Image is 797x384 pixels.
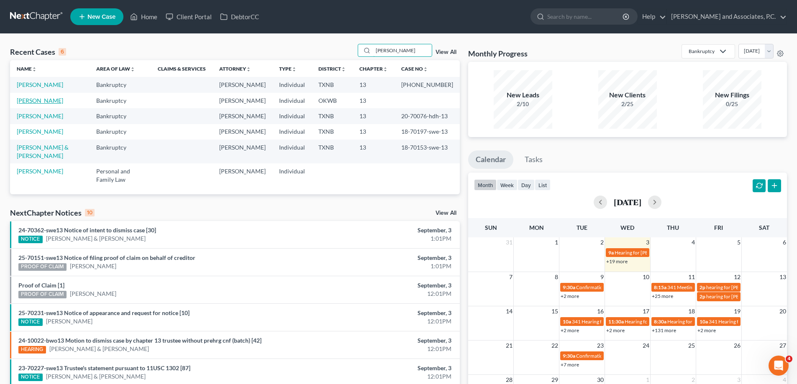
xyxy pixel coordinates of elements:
[687,341,696,351] span: 25
[18,226,156,234] a: 24-70362-swe13 Notice of intent to dismiss case [30]
[313,364,451,372] div: September, 3
[700,284,705,290] span: 2p
[313,372,451,381] div: 12:01PM
[161,9,216,24] a: Client Portal
[18,282,64,289] a: Proof of Claim [1]
[313,254,451,262] div: September, 3
[563,353,575,359] span: 9:30a
[561,361,579,368] a: +7 more
[779,341,787,351] span: 27
[423,67,428,72] i: unfold_more
[292,67,297,72] i: unfold_more
[642,341,650,351] span: 24
[551,341,559,351] span: 22
[505,341,513,351] span: 21
[505,306,513,316] span: 14
[700,318,708,325] span: 10a
[17,81,63,88] a: [PERSON_NAME]
[395,108,460,124] td: 20-70076-hdh-13
[313,281,451,290] div: September, 3
[18,364,190,371] a: 23-70227-swe13 Trustee's statement pursuant to 11USC 1302 [87]
[46,372,146,381] a: [PERSON_NAME] & [PERSON_NAME]
[667,224,679,231] span: Thu
[654,284,666,290] span: 8:15a
[383,67,388,72] i: unfold_more
[18,374,43,381] div: NOTICE
[700,293,705,300] span: 2p
[313,317,451,326] div: 12:01PM
[18,309,190,316] a: 25-70231-swe13 Notice of appearance and request for notice [10]
[654,318,666,325] span: 8:30a
[359,66,388,72] a: Chapterunfold_more
[213,163,272,187] td: [PERSON_NAME]
[576,284,715,290] span: Confirmation hearing for [PERSON_NAME] & [PERSON_NAME]
[312,93,353,108] td: OKWB
[130,67,135,72] i: unfold_more
[18,291,67,298] div: PROOF OF CLAIM
[645,237,650,247] span: 3
[691,237,696,247] span: 4
[90,77,151,92] td: Bankruptcy
[529,224,544,231] span: Mon
[313,234,451,243] div: 1:01PM
[312,140,353,163] td: TXNB
[596,306,605,316] span: 16
[96,66,135,72] a: Area of Lawunfold_more
[436,49,456,55] a: View All
[18,346,46,353] div: HEARING
[577,224,587,231] span: Tue
[213,140,272,163] td: [PERSON_NAME]
[90,108,151,124] td: Bankruptcy
[373,44,432,56] input: Search by name...
[312,77,353,92] td: TXNB
[689,48,715,55] div: Bankruptcy
[313,262,451,270] div: 1:01PM
[517,150,550,169] a: Tasks
[213,77,272,92] td: [PERSON_NAME]
[652,327,676,333] a: +131 more
[606,327,625,333] a: +2 more
[436,210,456,216] a: View All
[272,163,312,187] td: Individual
[279,66,297,72] a: Typeunfold_more
[90,140,151,163] td: Bankruptcy
[17,168,63,175] a: [PERSON_NAME]
[213,93,272,108] td: [PERSON_NAME]
[642,272,650,282] span: 10
[703,90,761,100] div: New Filings
[59,48,66,56] div: 6
[353,93,395,108] td: 13
[596,341,605,351] span: 23
[17,97,63,104] a: [PERSON_NAME]
[395,77,460,92] td: [PHONE_NUMBER]
[600,237,605,247] span: 2
[508,272,513,282] span: 7
[733,272,741,282] span: 12
[341,67,346,72] i: unfold_more
[736,237,741,247] span: 5
[395,140,460,163] td: 18-70153-swe-13
[70,290,116,298] a: [PERSON_NAME]
[782,237,787,247] span: 6
[572,318,708,325] span: 341 Hearing for Enviro-Tech Complete Systems & Services, LLC
[561,293,579,299] a: +2 more
[697,327,716,333] a: +2 more
[312,124,353,140] td: TXNB
[714,224,723,231] span: Fri
[615,249,680,256] span: Hearing for [PERSON_NAME]
[313,309,451,317] div: September, 3
[642,306,650,316] span: 17
[46,317,92,326] a: [PERSON_NAME]
[759,224,769,231] span: Sat
[779,306,787,316] span: 20
[87,14,115,20] span: New Case
[468,48,528,58] h3: Monthly Progress
[474,179,497,191] button: month
[353,77,395,92] td: 13
[563,318,571,325] span: 10a
[606,258,628,264] a: +19 more
[547,9,624,24] input: Search by name...
[18,236,43,243] div: NOTICE
[401,66,428,72] a: Case Nounfold_more
[614,198,641,206] h2: [DATE]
